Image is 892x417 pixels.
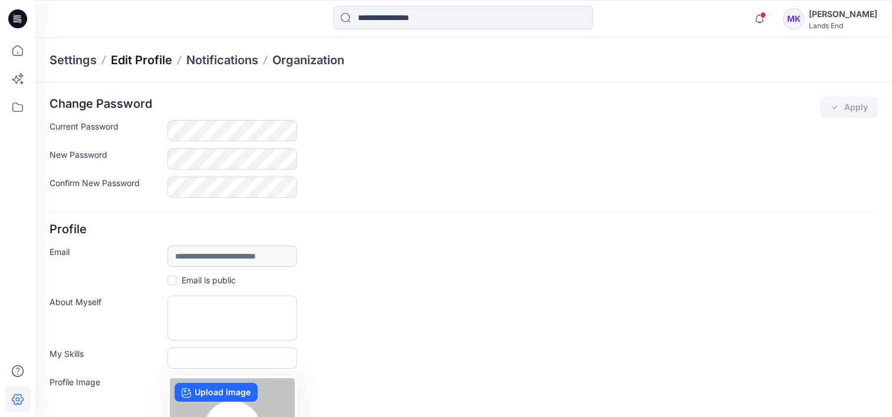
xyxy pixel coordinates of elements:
[50,120,160,137] label: Current Password
[182,274,236,286] p: Email is public
[272,52,344,68] a: Organization
[783,8,804,29] div: MK
[809,7,877,21] div: [PERSON_NAME]
[175,383,258,402] label: Upload image
[50,97,152,118] p: Change Password
[50,148,160,165] label: New Password
[50,177,160,193] label: Confirm New Password
[111,52,172,68] a: Edit Profile
[50,52,97,68] p: Settings
[50,347,160,364] label: My Skills
[50,222,87,243] p: Profile
[50,246,160,262] label: Email
[186,52,258,68] a: Notifications
[50,296,160,336] label: About Myself
[809,21,877,30] div: Lands End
